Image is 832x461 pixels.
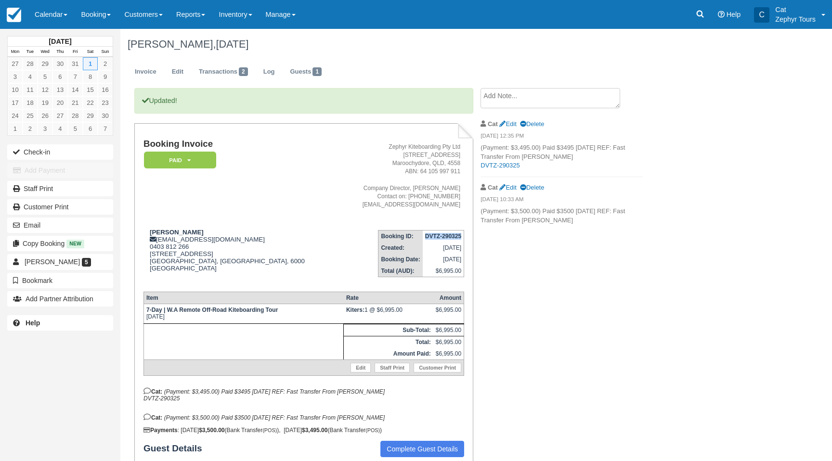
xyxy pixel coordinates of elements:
[256,63,282,81] a: Log
[344,292,433,304] th: Rate
[8,83,23,96] a: 10
[520,120,544,128] a: Delete
[143,427,178,434] strong: Payments
[344,348,433,360] th: Amount Paid:
[216,38,248,50] span: [DATE]
[143,414,162,421] strong: Cat:
[38,57,52,70] a: 29
[143,151,213,169] a: Paid
[433,336,464,348] td: $6,995.00
[83,47,98,57] th: Sat
[83,57,98,70] a: 1
[83,122,98,135] a: 6
[8,122,23,135] a: 1
[436,307,461,321] div: $6,995.00
[98,122,113,135] a: 7
[38,70,52,83] a: 5
[23,70,38,83] a: 4
[423,265,464,277] td: $6,995.00
[351,363,371,372] a: Edit
[346,307,364,313] strong: Kiters
[199,427,224,434] strong: $3,500.00
[83,109,98,122] a: 29
[378,242,423,254] th: Created:
[38,122,52,135] a: 3
[23,109,38,122] a: 25
[98,47,113,57] th: Sun
[23,122,38,135] a: 2
[23,47,38,57] th: Tue
[25,258,80,266] span: [PERSON_NAME]
[98,109,113,122] a: 30
[68,122,83,135] a: 5
[380,441,464,457] a: Complete Guest Details
[7,181,113,196] a: Staff Print
[239,67,248,76] span: 2
[128,38,737,50] h1: [PERSON_NAME],
[7,163,113,178] button: Add Payment
[134,88,473,114] p: Updated!
[423,254,464,265] td: [DATE]
[378,230,423,243] th: Booking ID:
[8,47,23,57] th: Mon
[68,109,83,122] a: 28
[378,254,423,265] th: Booking Date:
[7,291,113,307] button: Add Partner Attribution
[775,5,816,14] p: Cat
[66,240,84,248] span: New
[38,83,52,96] a: 12
[718,11,725,18] i: Help
[83,96,98,109] a: 22
[23,83,38,96] a: 11
[7,236,113,251] button: Copy Booking New
[8,96,23,109] a: 17
[375,363,410,372] a: Staff Print
[7,199,113,215] a: Customer Print
[143,443,211,454] strong: Guest Details
[143,388,385,402] em: (Payment: $3,495.00) Paid $3495 [DATE] REF: Fast Transfer From [PERSON_NAME] DVTZ-290325
[344,324,433,336] th: Sub-Total:
[23,96,38,109] a: 18
[344,304,433,324] td: 1 @ $6,995.00
[150,229,204,236] strong: [PERSON_NAME]
[499,184,516,191] a: Edit
[143,139,337,149] h1: Booking Invoice
[7,8,21,22] img: checkfront-main-nav-mini-logo.png
[8,70,23,83] a: 3
[481,143,643,170] p: (Payment: $3,495.00) Paid $3495 [DATE] REF: Fast Transfer From [PERSON_NAME]
[341,143,460,209] address: Zephyr Kiteboarding Pty Ltd [STREET_ADDRESS] Maroochydore, QLD, 4558 ABN: 64 105 997 911 Company ...
[52,47,67,57] th: Thu
[68,47,83,57] th: Fri
[68,57,83,70] a: 31
[775,14,816,24] p: Zephyr Tours
[68,83,83,96] a: 14
[7,218,113,233] button: Email
[7,315,113,331] a: Help
[52,122,67,135] a: 4
[7,144,113,160] button: Check-in
[365,427,380,433] small: (POS)
[49,38,71,45] strong: [DATE]
[98,83,113,96] a: 16
[425,233,461,240] strong: DVTZ-290325
[8,57,23,70] a: 27
[68,96,83,109] a: 21
[26,319,40,327] b: Help
[23,57,38,70] a: 28
[83,83,98,96] a: 15
[312,67,322,76] span: 1
[128,63,164,81] a: Invoice
[38,47,52,57] th: Wed
[8,109,23,122] a: 24
[144,152,216,168] em: Paid
[433,292,464,304] th: Amount
[52,83,67,96] a: 13
[83,70,98,83] a: 8
[143,427,464,434] div: : [DATE] (Bank Transfer ), [DATE] (Bank Transfer )
[165,63,191,81] a: Edit
[378,265,423,277] th: Total (AUD):
[98,57,113,70] a: 2
[82,258,91,267] span: 5
[52,96,67,109] a: 20
[192,63,255,81] a: Transactions2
